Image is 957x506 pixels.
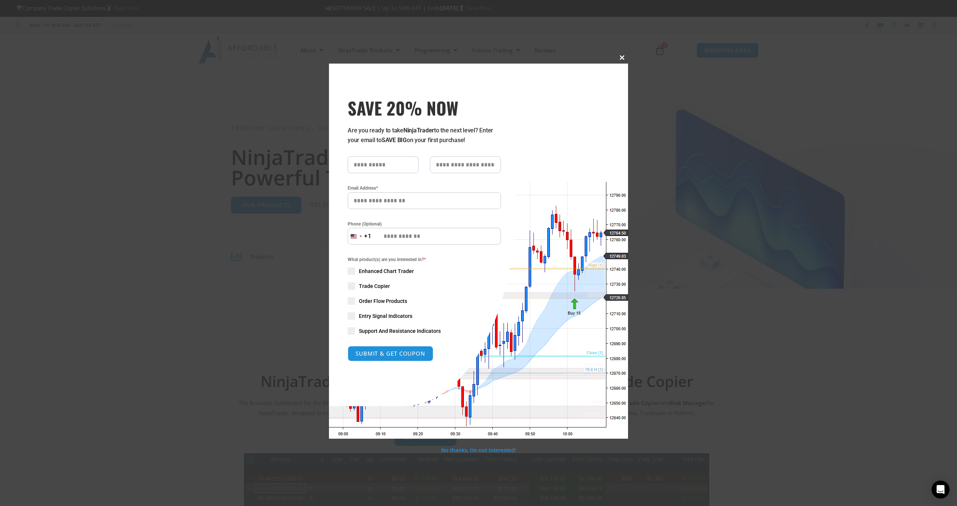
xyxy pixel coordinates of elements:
[403,127,434,134] strong: NinjaTrader
[359,327,441,335] span: Support And Resistance Indicators
[359,312,412,320] span: Entry Signal Indicators
[359,297,407,305] span: Order Flow Products
[441,447,516,454] a: No thanks, I’m not interested!
[348,184,501,192] label: Email Address
[348,220,501,228] label: Phone (Optional)
[348,267,501,275] label: Enhanced Chart Trader
[364,231,372,241] div: +1
[348,327,501,335] label: Support And Resistance Indicators
[348,256,501,263] span: What product(s) are you interested in?
[348,346,433,361] button: SUBMIT & GET COUPON
[348,228,372,245] button: Selected country
[359,267,414,275] span: Enhanced Chart Trader
[348,97,501,118] h3: SAVE 20% NOW
[348,312,501,320] label: Entry Signal Indicators
[348,297,501,305] label: Order Flow Products
[359,282,390,290] span: Trade Copier
[382,137,407,144] strong: SAVE BIG
[348,282,501,290] label: Trade Copier
[932,481,950,499] div: Open Intercom Messenger
[348,126,501,145] p: Are you ready to take to the next level? Enter your email to on your first purchase!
